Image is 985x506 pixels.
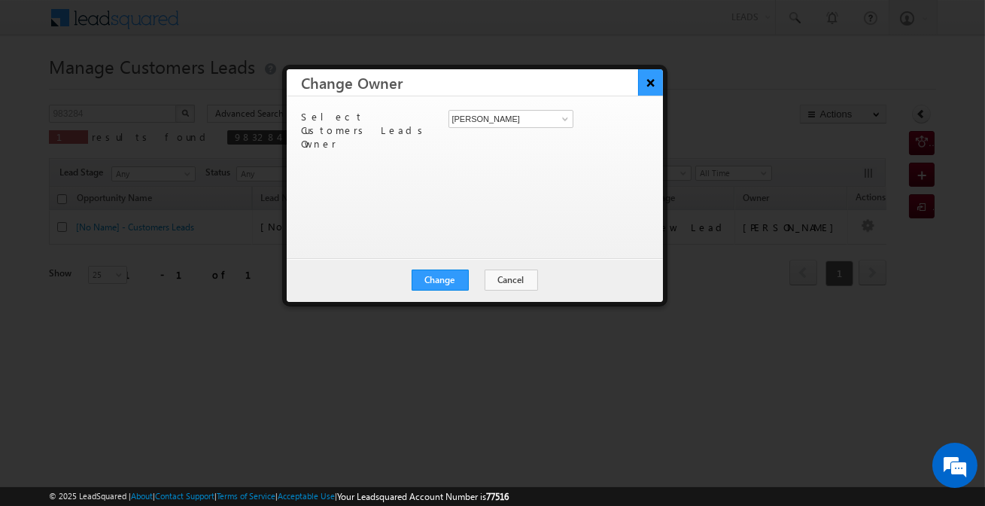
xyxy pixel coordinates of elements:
[448,110,574,128] input: Type to Search
[49,489,509,504] span: © 2025 LeadSquared | | | | |
[337,491,509,502] span: Your Leadsquared Account Number is
[155,491,214,501] a: Contact Support
[278,491,335,501] a: Acceptable Use
[554,111,573,126] a: Show All Items
[486,491,509,502] span: 77516
[638,69,663,96] button: ×
[302,110,437,151] p: Select Customers Leads Owner
[485,270,538,291] button: Cancel
[302,69,663,96] h3: Change Owner
[131,491,153,501] a: About
[412,270,469,291] button: Change
[217,491,275,501] a: Terms of Service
